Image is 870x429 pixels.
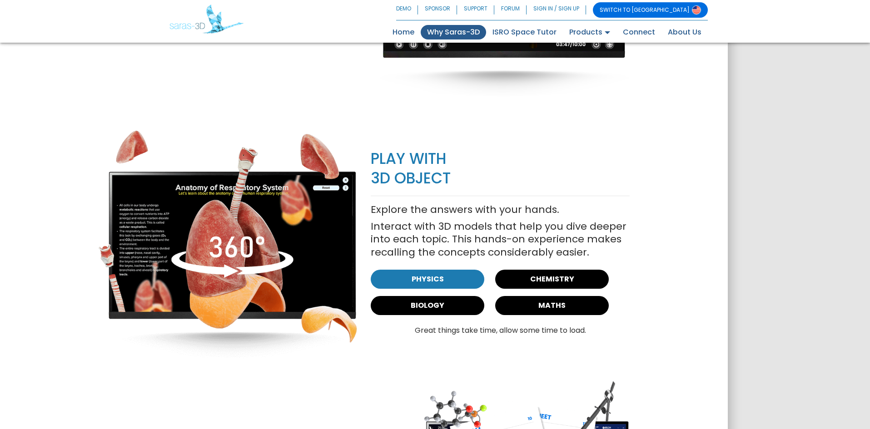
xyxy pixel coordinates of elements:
[371,220,630,259] p: Interact with 3D models that help you dive deeper into each topic. This hands-on experience makes...
[169,5,244,34] img: Saras 3D
[527,2,586,18] a: SIGN IN / SIGN UP
[661,25,708,39] a: About Us
[386,25,421,39] a: Home
[371,149,630,188] p: PLAY WITH 3D OBJECT
[457,2,494,18] a: SUPPORT
[495,270,609,289] a: CHEMISTRY
[98,129,357,359] img: interact-with-3d-object
[371,326,630,335] p: Great things take time, allow some time to load.
[421,25,486,39] a: Why Saras-3D
[418,2,457,18] a: SPONSOR
[494,2,527,18] a: FORUM
[495,296,609,315] a: MATHS
[371,203,630,217] p: Explore the answers with your hands.
[563,25,616,39] a: Products
[486,25,563,39] a: ISRO Space Tutor
[371,296,484,315] a: BIOLOGY
[371,270,484,289] a: PHYSICS
[692,5,701,15] img: Switch to USA
[396,2,418,18] a: DEMO
[616,25,661,39] a: Connect
[593,2,708,18] a: SWITCH TO [GEOGRAPHIC_DATA]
